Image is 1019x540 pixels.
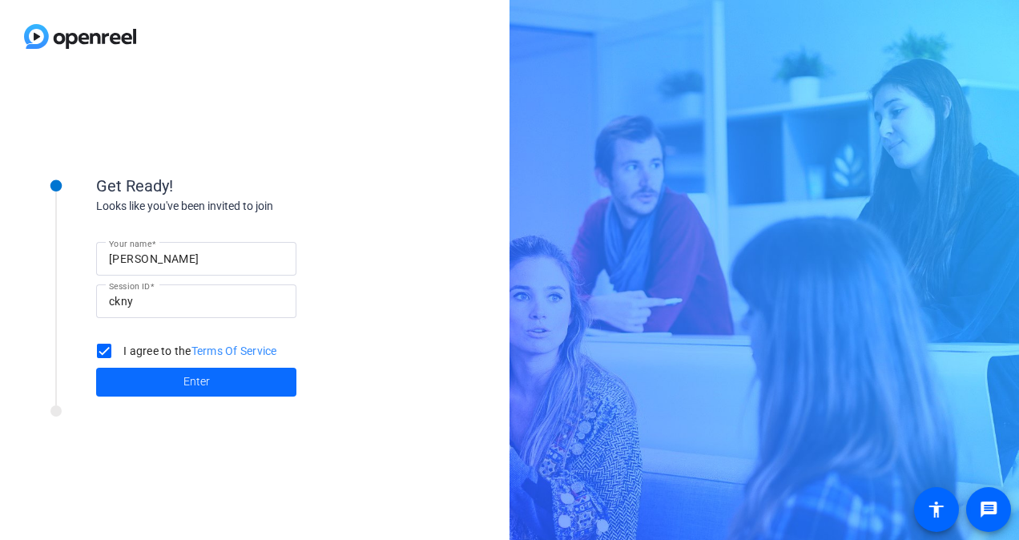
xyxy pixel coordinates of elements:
[96,198,417,215] div: Looks like you've been invited to join
[109,239,151,248] mat-label: Your name
[96,174,417,198] div: Get Ready!
[96,368,296,397] button: Enter
[979,500,998,519] mat-icon: message
[120,343,277,359] label: I agree to the
[183,373,210,390] span: Enter
[109,281,150,291] mat-label: Session ID
[927,500,946,519] mat-icon: accessibility
[191,345,277,357] a: Terms Of Service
